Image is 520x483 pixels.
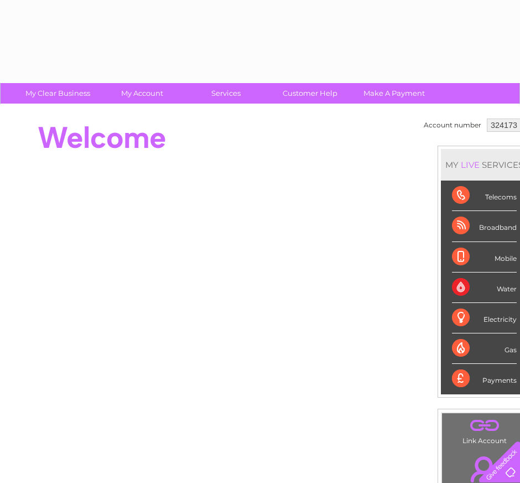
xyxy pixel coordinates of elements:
div: Gas [452,333,517,364]
div: Mobile [452,242,517,273]
div: Payments [452,364,517,394]
a: My Account [96,83,188,104]
div: Broadband [452,211,517,242]
div: Telecoms [452,181,517,211]
div: Water [452,273,517,303]
a: Customer Help [264,83,356,104]
div: LIVE [459,160,482,170]
a: My Clear Business [12,83,103,104]
td: Account number [421,116,484,135]
a: Make A Payment [349,83,440,104]
div: Electricity [452,303,517,333]
a: Services [180,83,272,104]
